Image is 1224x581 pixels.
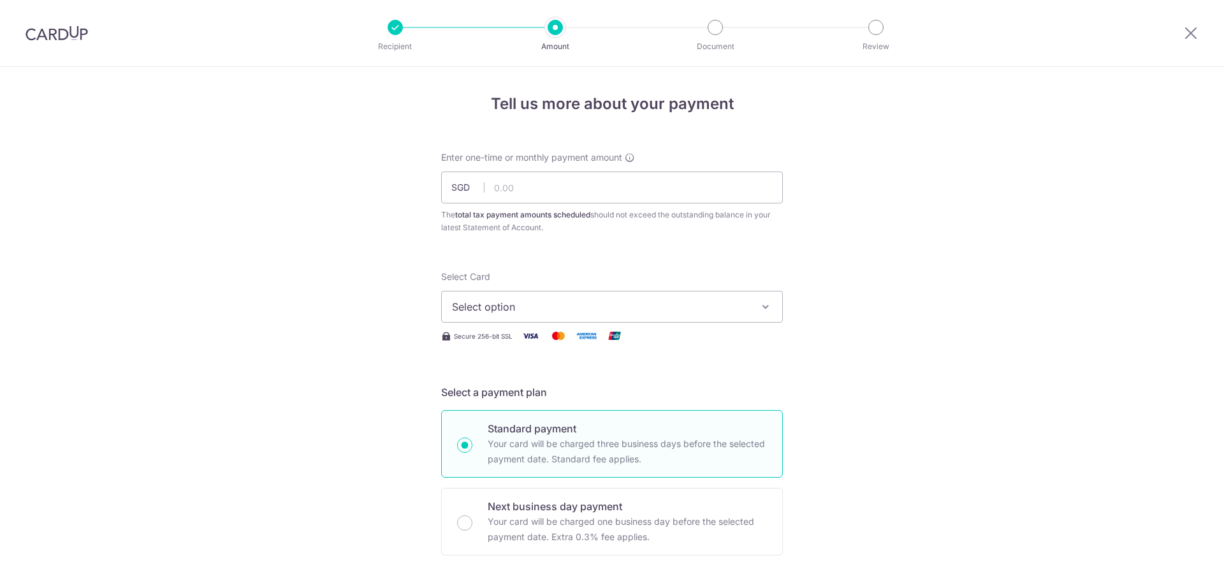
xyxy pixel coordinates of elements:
iframe: Opens a widget where you can find more information [1142,543,1211,575]
span: Secure 256-bit SSL [454,331,513,341]
img: Visa [518,328,543,344]
p: Amount [508,40,602,53]
input: 0.00 [441,172,783,203]
img: American Express [574,328,599,344]
h4: Tell us more about your payment [441,92,783,115]
p: Document [668,40,762,53]
p: Your card will be charged three business days before the selected payment date. Standard fee appl... [488,436,767,467]
p: Review [829,40,923,53]
p: Standard payment [488,421,767,436]
span: SGD [451,181,484,194]
img: CardUp [25,26,88,41]
h5: Select a payment plan [441,385,783,400]
img: Mastercard [546,328,571,344]
button: Select option [441,291,783,323]
div: The should not exceed the outstanding balance in your latest Statement of Account. [441,209,783,234]
b: total tax payment amounts scheduled [455,210,590,219]
p: Your card will be charged one business day before the selected payment date. Extra 0.3% fee applies. [488,514,767,545]
img: Union Pay [602,328,627,344]
span: Enter one-time or monthly payment amount [441,151,622,164]
span: Select option [452,299,749,314]
p: Next business day payment [488,499,767,514]
p: Recipient [348,40,442,53]
span: translation missing: en.payables.payment_networks.credit_card.summary.labels.select_card [441,271,490,282]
